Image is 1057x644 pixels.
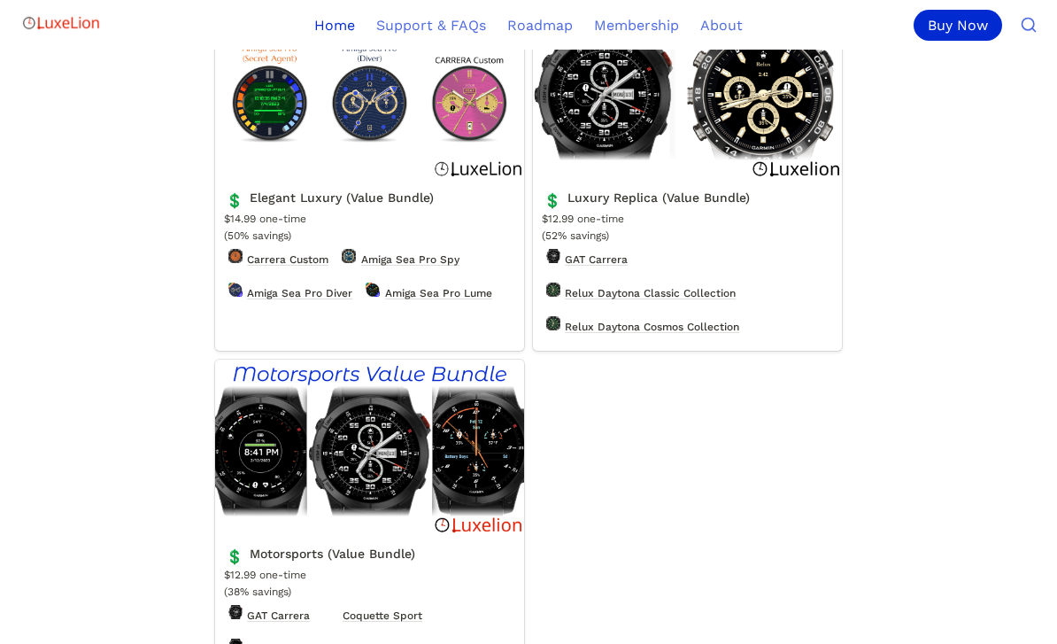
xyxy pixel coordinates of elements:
a: Luxury Replica (Value Bundle) [533,4,842,351]
a: Buy Now [914,10,1009,41]
div: Buy Now [914,10,1002,41]
img: Logo [21,5,101,41]
a: Elegant Luxury (Value Bundle) [215,4,524,351]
